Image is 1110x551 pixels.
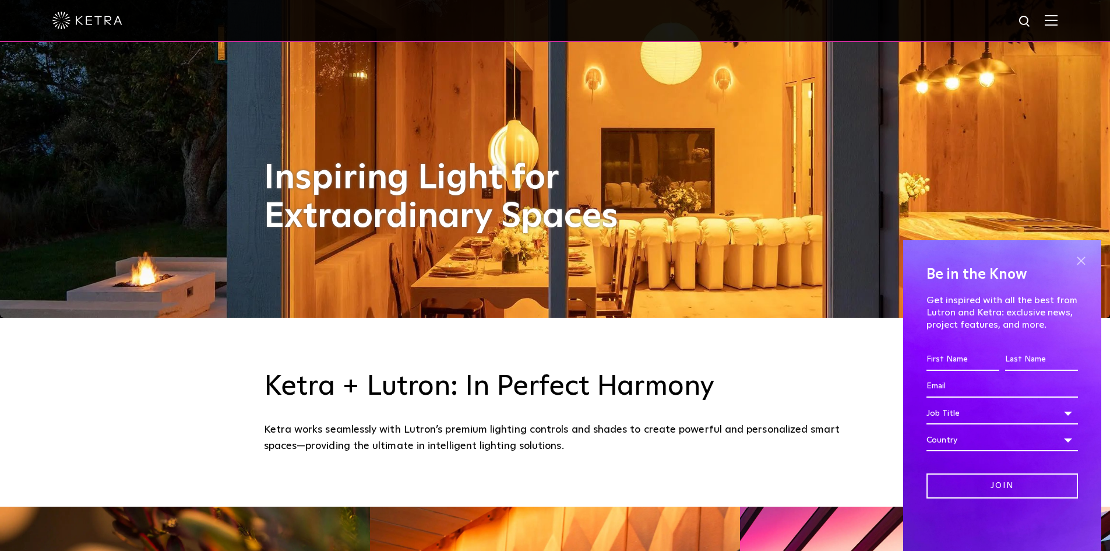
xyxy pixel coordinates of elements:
[1018,15,1033,29] img: search icon
[926,375,1078,398] input: Email
[926,294,1078,331] p: Get inspired with all the best from Lutron and Ketra: exclusive news, project features, and more.
[1045,15,1058,26] img: Hamburger%20Nav.svg
[926,473,1078,499] input: Join
[264,422,847,455] div: Ketra works seamlessly with Lutron’s premium lighting controls and shades to create powerful and ...
[926,264,1078,286] h4: Be in the Know
[264,370,847,404] h3: Ketra + Lutron: In Perfect Harmony
[52,12,122,29] img: ketra-logo-2019-white
[1005,349,1078,371] input: Last Name
[926,349,999,371] input: First Name
[264,159,643,236] h1: Inspiring Light for Extraordinary Spaces
[926,402,1078,424] div: Job Title
[926,429,1078,451] div: Country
